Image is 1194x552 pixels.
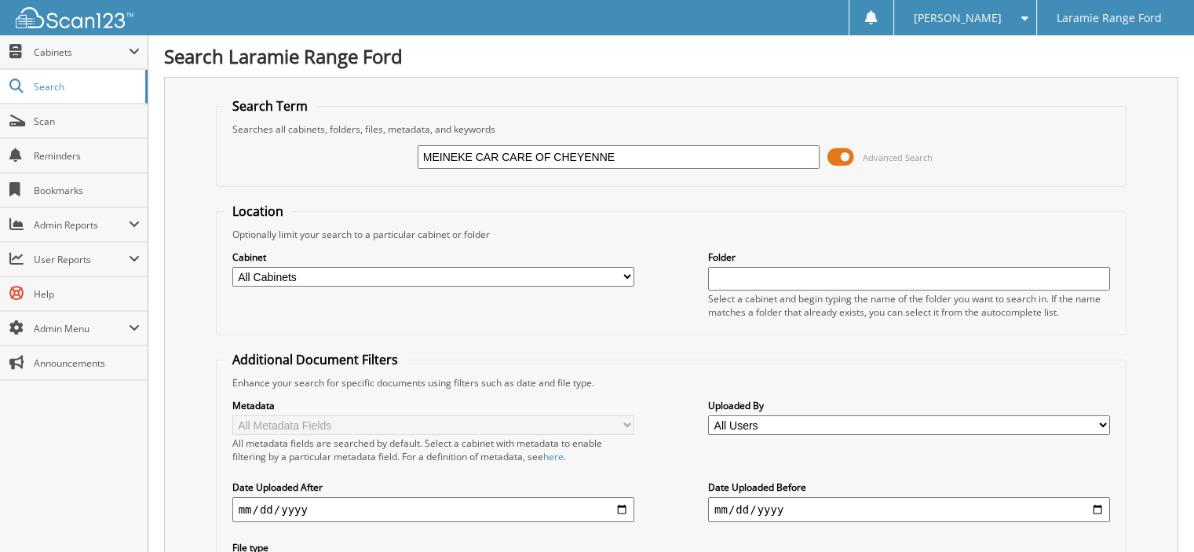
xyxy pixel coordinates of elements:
[34,356,140,370] span: Announcements
[225,351,406,368] legend: Additional Document Filters
[708,399,1110,412] label: Uploaded By
[34,80,137,93] span: Search
[34,115,140,128] span: Scan
[16,7,133,28] img: scan123-logo-white.svg
[225,228,1119,241] div: Optionally limit your search to a particular cabinet or folder
[34,46,129,59] span: Cabinets
[232,250,634,264] label: Cabinet
[232,481,634,494] label: Date Uploaded After
[34,253,129,266] span: User Reports
[863,152,933,163] span: Advanced Search
[232,437,634,463] div: All metadata fields are searched by default. Select a cabinet with metadata to enable filtering b...
[34,287,140,301] span: Help
[708,481,1110,494] label: Date Uploaded Before
[914,13,1002,23] span: [PERSON_NAME]
[708,497,1110,522] input: end
[34,322,129,335] span: Admin Menu
[708,292,1110,319] div: Select a cabinet and begin typing the name of the folder you want to search in. If the name match...
[543,450,564,463] a: here
[225,203,291,220] legend: Location
[34,184,140,197] span: Bookmarks
[34,149,140,163] span: Reminders
[708,250,1110,264] label: Folder
[232,497,634,522] input: start
[164,43,1178,69] h1: Search Laramie Range Ford
[225,122,1119,136] div: Searches all cabinets, folders, files, metadata, and keywords
[1115,477,1194,552] iframe: Chat Widget
[1057,13,1162,23] span: Laramie Range Ford
[225,376,1119,389] div: Enhance your search for specific documents using filters such as date and file type.
[225,97,316,115] legend: Search Term
[232,399,634,412] label: Metadata
[34,218,129,232] span: Admin Reports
